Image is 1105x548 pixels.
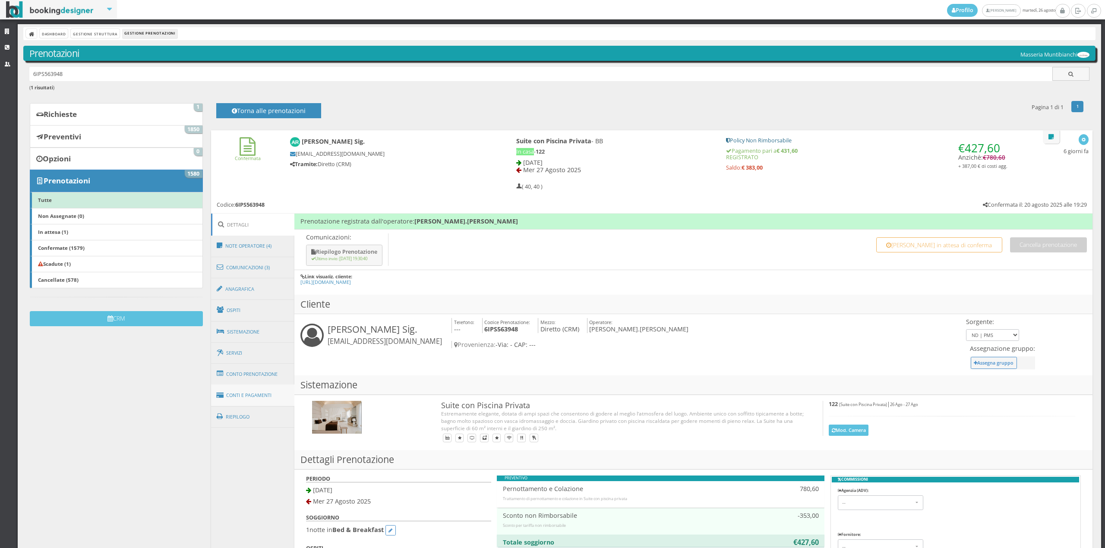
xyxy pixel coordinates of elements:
[305,273,352,280] b: Link visualiz. cliente:
[294,375,1092,395] h3: Sistemazione
[29,85,1090,91] h6: ( )
[194,104,202,111] span: 1
[38,228,68,235] b: In attesa (1)
[38,276,79,283] b: Cancellate (578)
[986,154,1005,161] span: 780,60
[1032,104,1064,110] h5: Pagina 1 di 1
[842,499,913,507] span: --
[538,318,579,333] h4: Diretto (CRM)
[503,485,737,492] h4: Pernottamento e Colazione
[454,319,474,325] small: Telefono:
[211,235,295,257] a: Note Operatore (4)
[328,324,442,346] h3: [PERSON_NAME] Sig.
[1071,101,1084,112] a: 1
[983,202,1087,208] h5: Confermata il: 20 agosto 2025 alle 19:29
[958,163,1007,169] small: + 387,00 € di costi agg.
[235,201,265,208] b: 6IPS563948
[211,406,295,428] a: Riepilogo
[44,132,81,142] b: Preventivi
[311,256,367,261] small: Ultimo invio: [DATE] 19:30:40
[503,523,819,529] div: Sconto per tariffa non rimborsabile
[30,125,202,148] a: Preventivi 1850
[966,318,1019,325] h4: Sorgente:
[71,29,119,38] a: Gestione Struttura
[30,208,202,224] a: Non Assegnate (0)
[748,485,819,492] h4: 780,60
[414,217,518,225] b: [PERSON_NAME].[PERSON_NAME]
[829,425,868,435] button: Mod. Camera
[313,497,371,505] span: Mer 27 Agosto 2025
[313,486,332,494] span: [DATE]
[30,192,202,208] a: Tutte
[726,137,1007,144] h5: Policy Non Rimborsabile
[503,512,737,519] h4: Sconto non Rimborsabile
[30,272,202,288] a: Cancellate (578)
[516,148,534,155] span: In casa
[497,476,824,481] div: PREVENTIVO
[211,363,295,385] a: Conto Prenotazione
[306,475,330,482] b: PERIODO
[451,341,964,348] h4: -
[1020,51,1089,58] h5: Masseria Muntibianchi
[982,4,1020,17] a: [PERSON_NAME]
[40,29,68,38] a: Dashboard
[211,384,295,406] a: Conti e Pagamenti
[838,532,861,538] label: Fornitore:
[332,526,384,534] b: Bed & Breakfast
[44,176,90,186] b: Prenotazioni
[838,495,923,510] button: --
[742,164,763,171] strong: € 383,00
[965,140,1000,156] span: 427,60
[947,4,1055,17] span: martedì, 26 agosto
[536,148,545,155] b: 122
[484,319,530,325] small: Codice Prenotazione:
[516,137,591,145] b: Suite con Piscina Privata
[503,538,554,546] b: Totale soggiorno
[306,525,491,535] h4: notte in
[6,1,94,18] img: BookingDesigner.com
[312,401,362,434] img: 41de60cac92d11ef969d06d5a9c234c7.jpg
[290,161,487,167] h5: Diretto (CRM)
[30,170,202,192] a: Prenotazioni 1580
[454,340,496,349] span: Provenienza:
[589,319,612,325] small: Operatore:
[194,148,202,156] span: 0
[306,233,384,241] p: Comunicazioni:
[38,196,52,203] b: Tutte
[294,295,1092,314] h3: Cliente
[1064,148,1089,154] h5: 6 giorni fa
[983,154,1005,161] span: €
[217,202,265,208] h5: Codice:
[211,256,295,279] a: Comunicazioni (3)
[30,224,202,240] a: In attesa (1)
[441,410,805,431] div: Estremamente elegante, dotata di ampi spazi che consentono di godere al meglio l’atmosfera del lu...
[38,244,85,251] b: Confermate (1579)
[31,84,53,91] b: 1 risultati
[484,325,518,333] b: 6IPS563948
[829,400,838,408] b: 122
[503,496,819,502] div: Trattamento di pernottamento e colazione in Suite con piscina privata
[211,299,295,321] a: Ospiti
[726,164,1007,171] h5: Saldo:
[300,279,351,285] a: [URL][DOMAIN_NAME]
[777,147,798,154] strong: € 431,60
[185,170,202,178] span: 1580
[302,137,365,145] b: [PERSON_NAME] Sig.
[30,311,202,326] button: CRM
[211,321,295,343] a: Sistemazione
[958,137,1007,169] h4: Anzichè:
[793,538,797,547] b: €
[29,48,1090,59] h3: Prenotazioni
[516,137,714,145] h4: - BB
[838,488,869,494] label: Agenzia (ADV):
[290,161,318,168] b: Tramite:
[211,278,295,300] a: Anagrafica
[970,345,1035,352] h4: Assegnazione gruppo:
[30,148,202,170] a: Opzioni 0
[516,183,543,190] h5: ( 40, 40 )
[294,214,1092,229] h4: Prenotazione registrata dall'operatore:
[226,107,312,120] h4: Torna alle prenotazioni
[211,214,295,236] a: Dettagli
[971,357,1017,368] button: Assegna gruppo
[876,237,1002,252] button: [PERSON_NAME] in attesa di conferma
